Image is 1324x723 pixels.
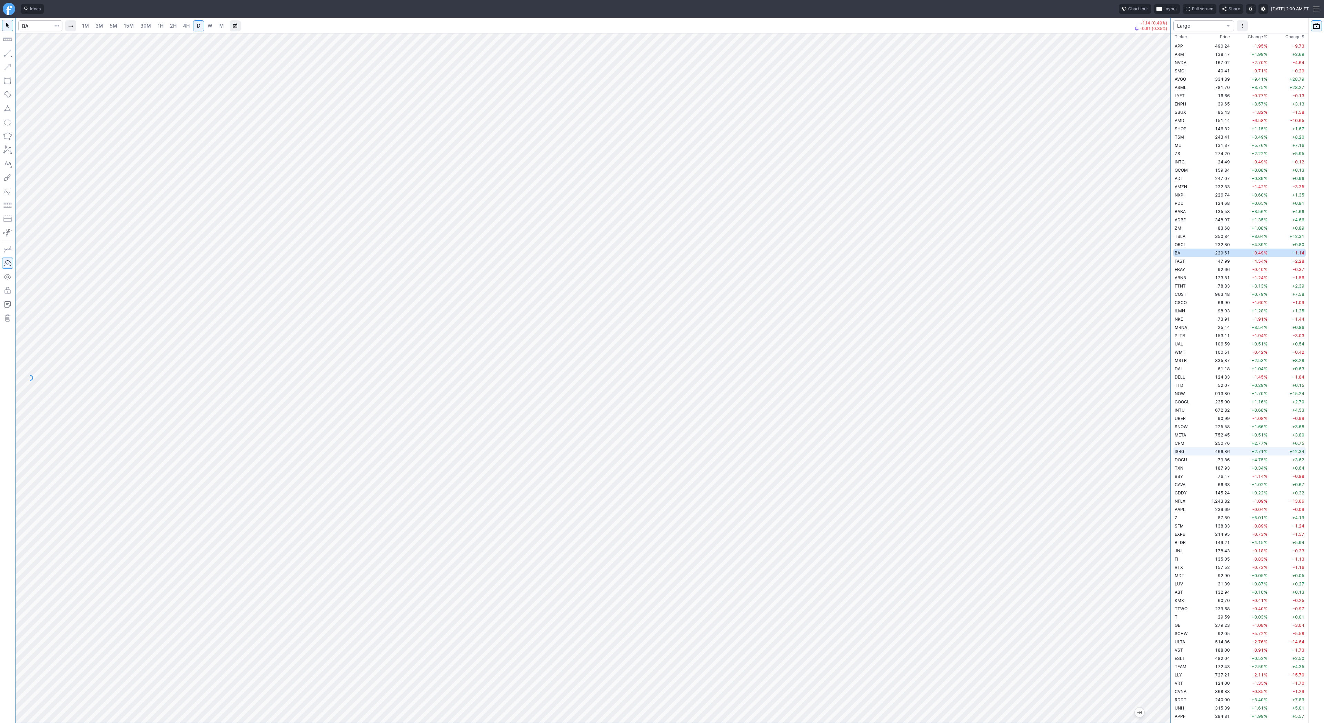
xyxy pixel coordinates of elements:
[1175,151,1180,156] span: ZS
[1293,184,1304,189] span: -3.35
[1292,176,1304,181] span: +0.96
[1246,4,1256,14] button: Toggle dark mode
[197,23,200,29] span: D
[1175,209,1186,214] span: BABA
[1201,141,1231,149] td: 131.37
[1252,333,1264,338] span: -1.94
[1292,366,1304,371] span: +0.63
[1201,414,1231,422] td: 90.99
[1252,60,1264,65] span: -2.70
[1219,4,1243,14] button: Share
[1201,166,1231,174] td: 159.84
[1293,60,1304,65] span: -4.64
[1173,20,1234,31] button: portfolio-watchlist-select
[82,23,89,29] span: 1M
[2,258,13,269] button: Drawings Autosave: On
[1264,358,1267,363] span: %
[1201,91,1231,100] td: 16.66
[1201,282,1231,290] td: 78.83
[1292,341,1304,347] span: +0.54
[1252,317,1264,322] span: -1.91
[1175,201,1184,206] span: PDD
[1175,134,1184,140] span: TSM
[1252,408,1264,413] span: +0.68
[1264,184,1267,189] span: %
[1264,391,1267,396] span: %
[1264,85,1267,90] span: %
[1264,134,1267,140] span: %
[121,20,137,31] a: 15M
[1292,151,1304,156] span: +5.95
[21,4,44,14] button: Ideas
[1252,134,1264,140] span: +3.49
[1175,77,1186,82] span: AVGO
[1201,232,1231,240] td: 350.84
[1264,383,1267,388] span: %
[1175,159,1185,164] span: INTC
[79,20,92,31] a: 1M
[1201,158,1231,166] td: 24.49
[1264,242,1267,247] span: %
[1201,207,1231,215] td: 135.58
[1252,209,1264,214] span: +3.56
[1264,60,1267,65] span: %
[107,20,120,31] a: 5M
[1252,366,1264,371] span: +1.04
[65,20,76,31] button: Interval
[1292,217,1304,222] span: +4.66
[1252,308,1264,313] span: +1.28
[2,89,13,100] button: Rotated rectangle
[1175,391,1185,396] span: NOW
[1252,176,1264,181] span: +0.39
[1252,217,1264,222] span: +1.35
[208,23,212,29] span: W
[1175,234,1185,239] span: TSLA
[1252,374,1264,380] span: -1.45
[1290,234,1304,239] span: +12.31
[1264,151,1267,156] span: %
[1183,4,1216,14] button: Full screen
[1201,182,1231,191] td: 232.33
[1175,101,1186,107] span: ENPH
[1175,333,1185,338] span: PLTR
[2,48,13,59] button: Line
[52,20,62,31] button: Search
[1201,323,1231,331] td: 25.14
[1292,192,1304,198] span: +1.35
[1128,6,1148,12] span: Chart tour
[1264,225,1267,231] span: %
[1248,33,1267,40] span: Change %
[193,20,204,31] a: D
[1175,275,1186,280] span: ABNB
[183,23,190,29] span: 4H
[1201,224,1231,232] td: 83.68
[1252,68,1264,73] span: -0.71
[1292,408,1304,413] span: +4.53
[3,3,15,15] a: Finviz.com
[1252,43,1264,49] span: -1.95
[1201,108,1231,116] td: 85.43
[1201,348,1231,356] td: 100.51
[1175,176,1182,181] span: ADI
[1201,315,1231,323] td: 73.91
[1175,217,1186,222] span: ADBE
[1252,201,1264,206] span: +0.65
[1175,126,1186,131] span: SHOP
[2,130,13,141] button: Polygon
[1175,118,1184,123] span: AMD
[1258,4,1268,14] button: Settings
[1264,350,1267,355] span: %
[1175,60,1186,65] span: NVDA
[1252,325,1264,330] span: +3.54
[1292,134,1304,140] span: +8.20
[1292,358,1304,363] span: +8.28
[154,20,167,31] a: 1H
[124,23,134,29] span: 15M
[2,244,13,255] button: Drawing mode: Single
[1264,126,1267,131] span: %
[1201,389,1231,398] td: 913.80
[1285,33,1304,40] span: Change $
[1252,93,1264,98] span: -0.77
[1135,21,1167,25] p: -1.14 (0.49%)
[1252,126,1264,131] span: +1.15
